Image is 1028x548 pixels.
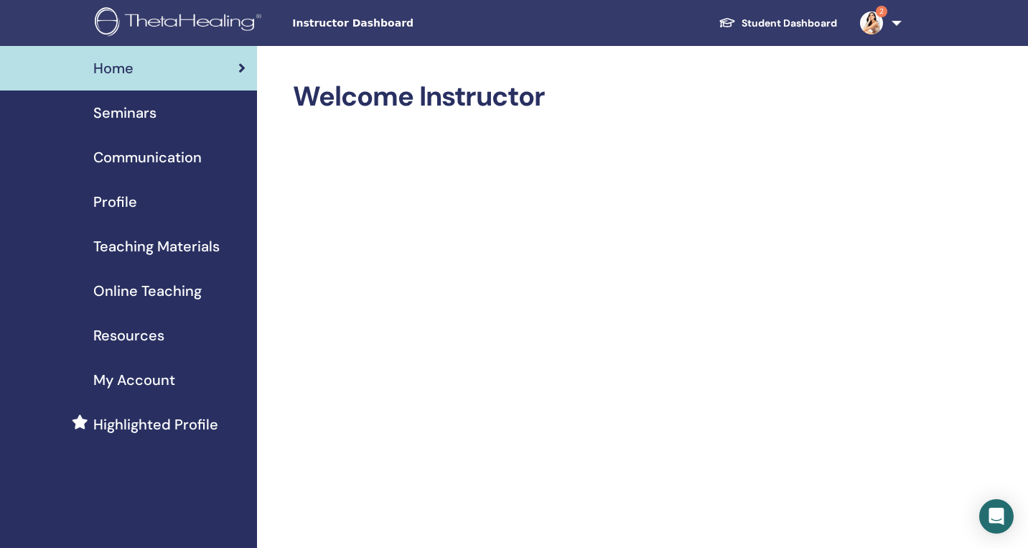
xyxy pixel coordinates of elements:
span: Home [93,57,134,79]
span: 2 [876,6,887,17]
a: Student Dashboard [707,10,849,37]
span: My Account [93,369,175,391]
span: Teaching Materials [93,236,220,257]
span: Profile [93,191,137,213]
img: logo.png [95,7,266,40]
span: Online Teaching [93,280,202,302]
h2: Welcome Instructor [293,80,899,113]
span: Seminars [93,102,156,124]
img: graduation-cap-white.svg [719,17,736,29]
span: Instructor Dashboard [292,16,508,31]
img: default.jpg [860,11,883,34]
span: Resources [93,325,164,346]
span: Highlighted Profile [93,414,218,435]
div: Open Intercom Messenger [979,499,1014,534]
span: Communication [93,147,202,168]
